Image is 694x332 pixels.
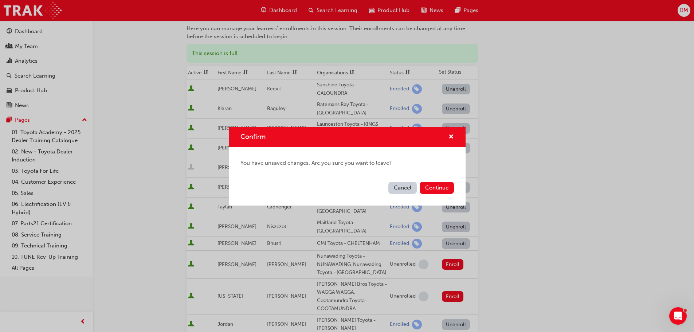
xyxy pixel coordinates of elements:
span: cross-icon [448,134,454,141]
button: cross-icon [448,133,454,142]
div: You have unsaved changes. Are you sure you want to leave? [229,147,466,179]
div: Confirm [229,127,466,206]
button: Cancel [388,182,417,194]
span: Confirm [240,133,266,141]
iframe: Intercom live chat [669,307,687,325]
button: Continue [420,182,454,194]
